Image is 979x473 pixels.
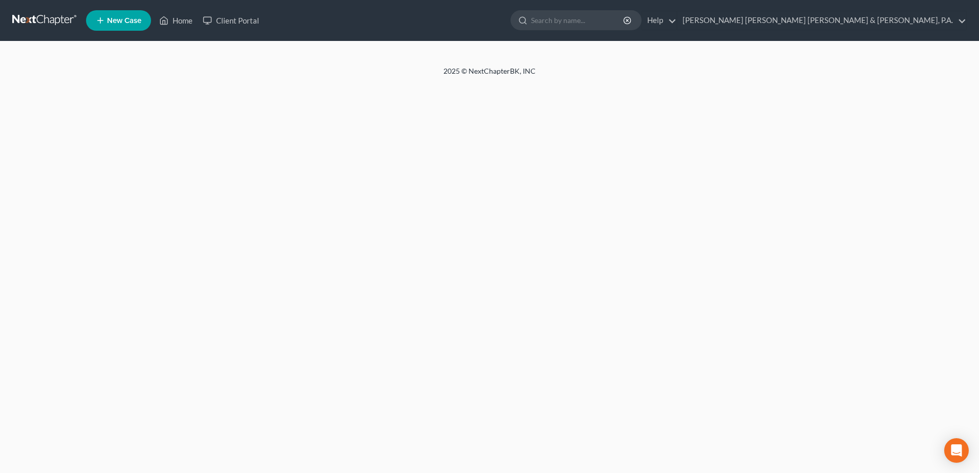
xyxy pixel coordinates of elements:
div: 2025 © NextChapterBK, INC [198,66,781,84]
a: Client Portal [198,11,264,30]
a: Help [642,11,676,30]
a: [PERSON_NAME] [PERSON_NAME] [PERSON_NAME] & [PERSON_NAME], P.A. [677,11,966,30]
input: Search by name... [531,11,625,30]
div: Open Intercom Messenger [944,438,969,463]
span: New Case [107,17,141,25]
a: Home [154,11,198,30]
